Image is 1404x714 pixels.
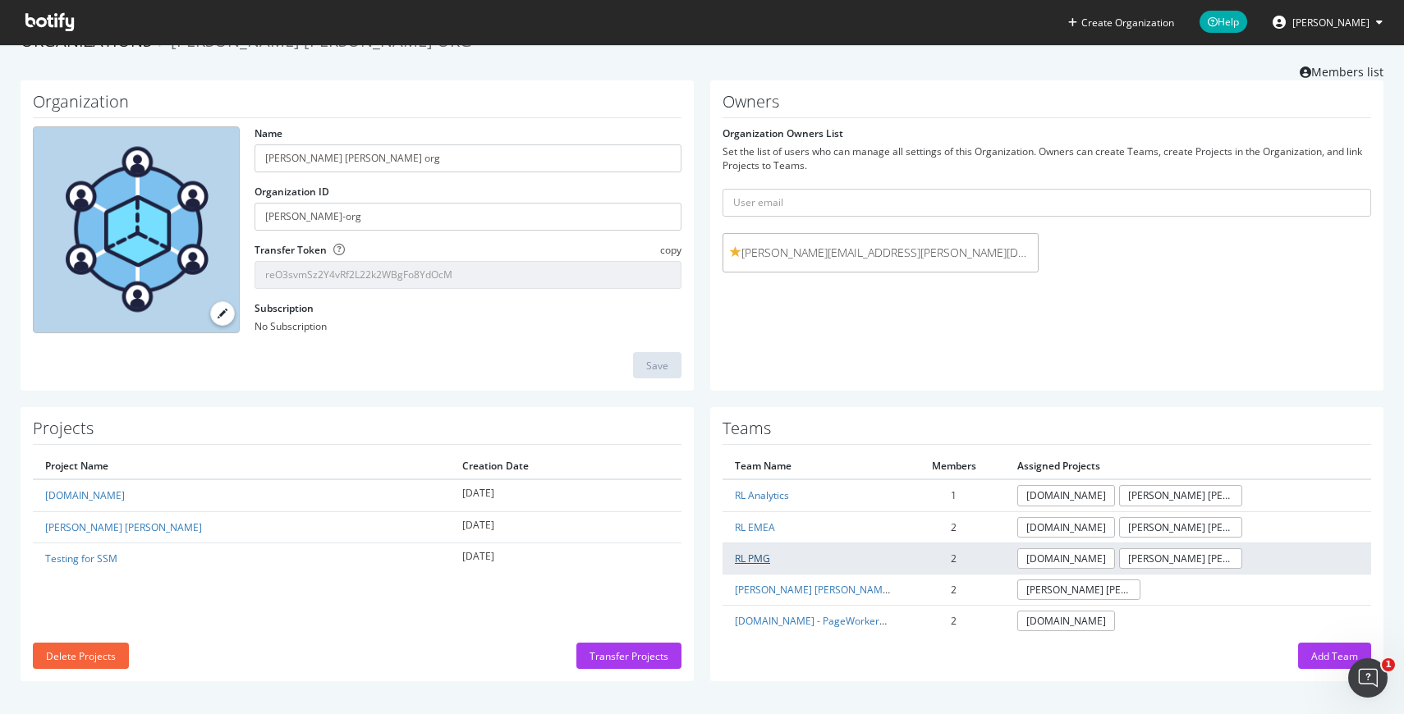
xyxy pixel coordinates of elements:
a: Testing for SSM [45,552,117,565]
a: [DOMAIN_NAME] [1017,548,1115,569]
a: [PERSON_NAME] [PERSON_NAME] [1017,579,1140,600]
th: Creation Date [450,453,681,479]
span: 1 [1382,658,1395,671]
input: User email [723,189,1371,217]
iframe: Intercom live chat [1348,658,1388,698]
button: Add Team [1298,643,1371,669]
div: Delete Projects [46,649,116,663]
button: Create Organization [1067,15,1175,30]
a: [DOMAIN_NAME] [45,488,125,502]
a: [DOMAIN_NAME] [1017,611,1115,631]
td: 2 [903,605,1004,636]
a: [PERSON_NAME] [PERSON_NAME] [1119,517,1242,538]
a: [PERSON_NAME] [PERSON_NAME] - PageWorkers Team [735,583,990,597]
label: Organization ID [255,185,329,199]
a: Members list [1300,60,1383,80]
input: name [255,144,681,172]
h1: Organization [33,93,681,118]
button: Save [633,352,681,378]
a: [PERSON_NAME] [PERSON_NAME] [1119,485,1242,506]
h1: Teams [723,419,1371,445]
input: Organization ID [255,203,681,231]
a: Delete Projects [33,649,129,663]
span: [PERSON_NAME][EMAIL_ADDRESS][PERSON_NAME][DOMAIN_NAME] [730,245,1031,261]
h1: Owners [723,93,1371,118]
span: copy [660,243,681,257]
a: RL EMEA [735,520,775,534]
a: RL PMG [735,552,770,565]
td: 1 [903,479,1004,511]
h1: Projects [33,419,681,445]
label: Subscription [255,301,314,315]
th: Assigned Projects [1005,453,1371,479]
a: [PERSON_NAME] [PERSON_NAME] [1119,548,1242,569]
a: RL Analytics [735,488,789,502]
td: [DATE] [450,511,681,542]
a: [PERSON_NAME] [PERSON_NAME] [45,520,202,534]
div: Transfer Projects [590,649,668,663]
a: Transfer Projects [576,649,681,663]
span: Help [1200,11,1247,33]
button: Delete Projects [33,643,129,669]
a: Add Team [1298,649,1371,663]
td: 2 [903,511,1004,542]
th: Members [903,453,1004,479]
a: [DOMAIN_NAME] - PageWorkers Team [735,614,913,628]
span: Sarah Madden [1292,16,1370,30]
div: Set the list of users who can manage all settings of this Organization. Owners can create Teams, ... [723,144,1371,172]
label: Transfer Token [255,243,327,257]
th: Project Name [33,453,450,479]
td: [DATE] [450,542,681,574]
button: Transfer Projects [576,643,681,669]
td: 2 [903,542,1004,574]
button: [PERSON_NAME] [1259,9,1396,35]
label: Name [255,126,282,140]
th: Team Name [723,453,903,479]
div: Save [646,359,668,373]
a: [DOMAIN_NAME] [1017,485,1115,506]
label: Organization Owners List [723,126,843,140]
a: [DOMAIN_NAME] [1017,517,1115,538]
div: No Subscription [255,319,681,333]
td: 2 [903,574,1004,605]
td: [DATE] [450,479,681,511]
div: Add Team [1311,649,1358,663]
